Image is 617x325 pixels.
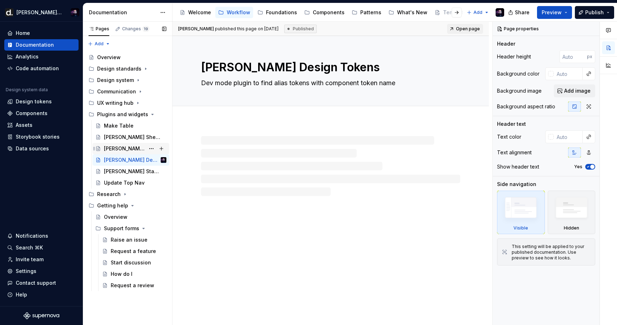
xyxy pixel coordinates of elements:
[575,6,614,19] button: Publish
[111,270,132,278] div: How do I
[92,211,169,223] a: Overview
[554,84,595,97] button: Add image
[4,242,79,253] button: Search ⌘K
[4,289,79,300] button: Help
[548,191,596,234] div: Hidden
[92,166,169,177] a: [PERSON_NAME] Stamp
[97,111,148,118] div: Plugins and widgets
[386,7,430,18] a: What's New
[92,120,169,131] a: Make Table
[111,248,156,255] div: Request a feature
[4,230,79,242] button: Notifications
[512,244,591,261] div: This setting will be applied to your published documentation. Use preview to see how it looks.
[542,9,562,16] span: Preview
[4,131,79,143] a: Storybook stories
[255,7,300,18] a: Foundations
[585,9,604,16] span: Publish
[16,9,62,16] div: [PERSON_NAME] UI
[86,63,169,74] div: Design standards
[104,122,134,129] div: Make Table
[5,8,14,17] img: b918d911-6884-482e-9304-cbecc30deec6.png
[99,268,169,280] a: How do I
[6,87,48,93] div: Design system data
[284,25,317,33] div: Published
[16,122,32,129] div: Assets
[497,181,536,188] div: Side navigation
[4,277,79,289] button: Contact support
[497,53,531,60] div: Header height
[497,120,526,128] div: Header text
[4,96,79,107] a: Design tokens
[92,131,169,143] a: [PERSON_NAME] Sheet Sync
[397,9,427,16] div: What's New
[496,8,504,17] img: Pantelis
[497,70,540,77] div: Background color
[564,87,591,94] span: Add image
[16,98,52,105] div: Design tokens
[178,26,214,31] span: [PERSON_NAME]
[97,99,134,107] div: UX writing hub
[97,202,128,209] div: Getting help
[16,133,60,140] div: Storybook stories
[86,52,169,291] div: Page tree
[564,225,579,231] div: Hidden
[16,53,39,60] div: Analytics
[97,191,121,198] div: Research
[215,7,253,18] a: Workflow
[227,9,250,16] div: Workflow
[24,312,59,319] a: Supernova Logo
[4,143,79,154] a: Data sources
[360,9,381,16] div: Patterns
[99,257,169,268] a: Start discussion
[92,143,169,154] a: [PERSON_NAME] Design Linter
[497,149,532,156] div: Text alignment
[104,168,159,175] div: [PERSON_NAME] Stamp
[178,26,279,32] span: published this page on [DATE]
[122,26,149,32] div: Changes
[497,191,545,234] div: Visible
[266,9,297,16] div: Foundations
[16,268,36,275] div: Settings
[313,9,345,16] div: Components
[111,236,147,243] div: Raise an issue
[4,27,79,39] a: Home
[97,65,141,72] div: Design standards
[92,223,169,234] div: Support forms
[104,213,127,221] div: Overview
[92,154,169,166] a: [PERSON_NAME] Design TokensPantelis
[447,24,483,34] a: Open page
[104,145,145,152] div: [PERSON_NAME] Design Linter
[16,291,27,298] div: Help
[301,7,347,18] a: Components
[16,244,43,251] div: Search ⌘K
[4,63,79,74] a: Code automation
[515,9,530,16] span: Share
[505,6,534,19] button: Share
[497,133,521,140] div: Text color
[16,256,44,263] div: Invite team
[142,26,149,32] span: 19
[349,7,384,18] a: Patterns
[4,254,79,265] a: Invite team
[95,41,104,47] span: Add
[16,30,30,37] div: Home
[497,163,539,170] div: Show header text
[86,74,169,86] div: Design system
[513,225,528,231] div: Visible
[4,119,79,131] a: Assets
[574,164,582,170] label: Yes
[97,54,121,61] div: Overview
[537,6,572,19] button: Preview
[16,110,47,117] div: Components
[432,7,480,18] a: Templates
[104,134,163,141] div: [PERSON_NAME] Sheet Sync
[177,7,214,18] a: Welcome
[587,54,592,60] p: px
[86,109,169,120] div: Plugins and widgets
[99,246,169,257] a: Request a feature
[177,5,463,20] div: Page tree
[92,177,169,189] a: Update Top Nav
[16,41,54,48] div: Documentation
[456,26,480,32] span: Open page
[71,8,79,17] img: Pantelis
